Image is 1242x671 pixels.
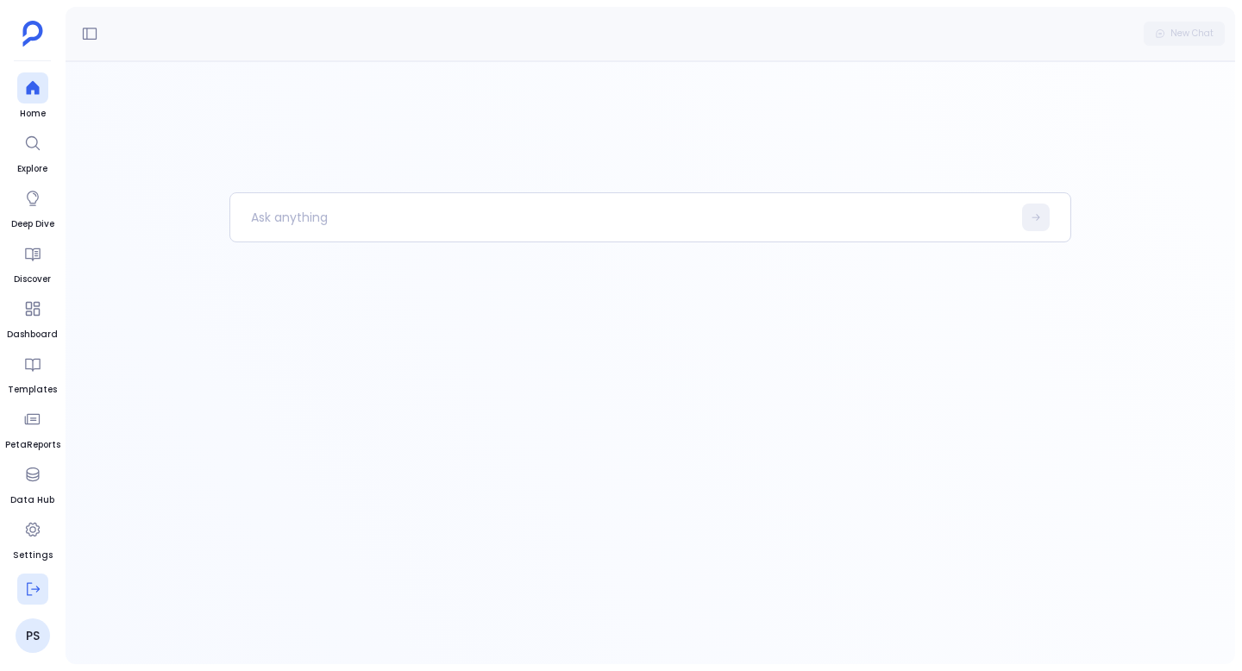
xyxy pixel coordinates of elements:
a: Templates [8,348,57,397]
a: Deep Dive [11,183,54,231]
span: Dashboard [7,328,58,342]
span: PetaReports [5,438,60,452]
span: Settings [13,549,53,562]
span: Templates [8,383,57,397]
a: Discover [14,238,51,286]
a: PS [16,618,50,653]
a: PetaReports [5,404,60,452]
img: petavue logo [22,21,43,47]
span: Home [17,107,48,121]
span: Deep Dive [11,217,54,231]
a: Dashboard [7,293,58,342]
a: Data Hub [10,459,54,507]
span: Discover [14,273,51,286]
span: Explore [17,162,48,176]
a: Settings [13,514,53,562]
span: Data Hub [10,493,54,507]
a: Explore [17,128,48,176]
a: Home [17,72,48,121]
